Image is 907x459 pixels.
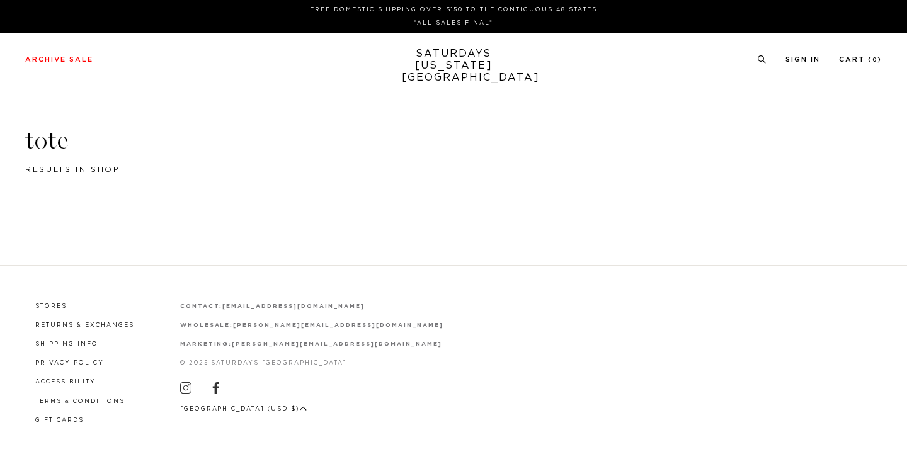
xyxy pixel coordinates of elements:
a: SATURDAYS[US_STATE][GEOGRAPHIC_DATA] [402,48,506,84]
a: Archive Sale [25,56,93,63]
a: Accessibility [35,379,96,385]
p: FREE DOMESTIC SHIPPING OVER $150 TO THE CONTIGUOUS 48 STATES [30,5,877,14]
button: [GEOGRAPHIC_DATA] (USD $) [180,404,307,414]
a: Returns & Exchanges [35,322,134,328]
a: Terms & Conditions [35,399,125,404]
small: 0 [872,57,877,63]
a: Sign In [785,56,820,63]
a: Cart (0) [839,56,882,63]
a: [PERSON_NAME][EMAIL_ADDRESS][DOMAIN_NAME] [233,322,443,328]
a: [PERSON_NAME][EMAIL_ADDRESS][DOMAIN_NAME] [232,341,442,347]
a: [EMAIL_ADDRESS][DOMAIN_NAME] [222,303,364,309]
strong: contact: [180,303,223,309]
a: Shipping Info [35,341,98,347]
p: *ALL SALES FINAL* [30,18,877,28]
a: Stores [35,303,67,309]
strong: marketing: [180,341,232,347]
h3: tote [25,124,882,157]
a: Privacy Policy [35,360,104,366]
strong: wholesale: [180,322,234,328]
span: results in shop [25,166,120,173]
p: © 2025 Saturdays [GEOGRAPHIC_DATA] [180,358,443,368]
a: Gift Cards [35,417,84,423]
